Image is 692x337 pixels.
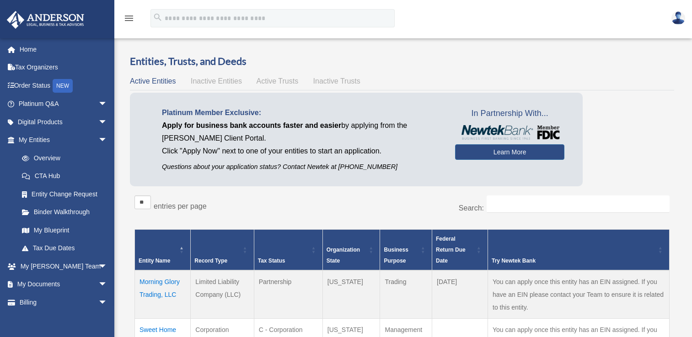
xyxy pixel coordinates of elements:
span: Business Purpose [384,247,408,264]
a: My Entitiesarrow_drop_down [6,131,117,149]
td: Morning Glory Trading, LLC [135,270,191,319]
th: Tax Status: Activate to sort [254,229,322,270]
img: Anderson Advisors Platinum Portal [4,11,87,29]
th: Business Purpose: Activate to sort [380,229,432,270]
a: My Blueprint [13,221,117,239]
td: You can apply once this entity has an EIN assigned. If you have an EIN please contact your Team t... [488,270,670,319]
img: NewtekBankLogoSM.png [460,125,560,140]
td: Trading [380,270,432,319]
a: Tax Organizers [6,58,121,77]
a: Home [6,40,121,58]
span: Inactive Entities [191,77,242,85]
th: Try Newtek Bank : Activate to sort [488,229,670,270]
label: entries per page [154,202,207,210]
div: NEW [53,79,73,93]
a: Platinum Q&Aarrow_drop_down [6,95,121,113]
a: menu [123,16,134,24]
a: My [PERSON_NAME] Teamarrow_drop_down [6,257,121,275]
span: Entity Name [139,258,170,264]
span: arrow_drop_down [98,293,117,312]
span: arrow_drop_down [98,131,117,150]
a: Overview [13,149,112,167]
td: Limited Liability Company (LLC) [191,270,254,319]
th: Record Type: Activate to sort [191,229,254,270]
a: Digital Productsarrow_drop_down [6,113,121,131]
span: In Partnership With... [455,106,564,121]
a: CTA Hub [13,167,117,185]
td: Partnership [254,270,322,319]
a: My Documentsarrow_drop_down [6,275,121,294]
p: Platinum Member Exclusive: [162,106,441,119]
th: Organization State: Activate to sort [322,229,380,270]
td: [DATE] [432,270,488,319]
span: arrow_drop_down [98,275,117,294]
a: Billingarrow_drop_down [6,293,121,311]
a: Binder Walkthrough [13,203,117,221]
th: Entity Name: Activate to invert sorting [135,229,191,270]
span: arrow_drop_down [98,113,117,132]
h3: Entities, Trusts, and Deeds [130,54,674,68]
span: Inactive Trusts [313,77,360,85]
div: Try Newtek Bank [492,255,655,266]
i: menu [123,13,134,24]
th: Federal Return Due Date: Activate to sort [432,229,488,270]
span: Federal Return Due Date [436,236,466,264]
span: Active Trusts [257,77,299,85]
td: [US_STATE] [322,270,380,319]
i: search [153,12,163,22]
a: Learn More [455,144,564,160]
img: User Pic [671,11,685,25]
a: Order StatusNEW [6,76,121,95]
a: Entity Change Request [13,185,117,203]
a: Tax Due Dates [13,239,117,258]
span: arrow_drop_down [98,257,117,276]
p: by applying from the [PERSON_NAME] Client Portal. [162,119,441,145]
label: Search: [459,204,484,212]
span: Record Type [194,258,227,264]
span: arrow_drop_down [98,95,117,114]
p: Questions about your application status? Contact Newtek at [PHONE_NUMBER] [162,161,441,173]
span: Tax Status [258,258,285,264]
span: Active Entities [130,77,176,85]
span: Organization State [327,247,360,264]
span: Apply for business bank accounts faster and easier [162,121,341,129]
p: Click "Apply Now" next to one of your entities to start an application. [162,145,441,158]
